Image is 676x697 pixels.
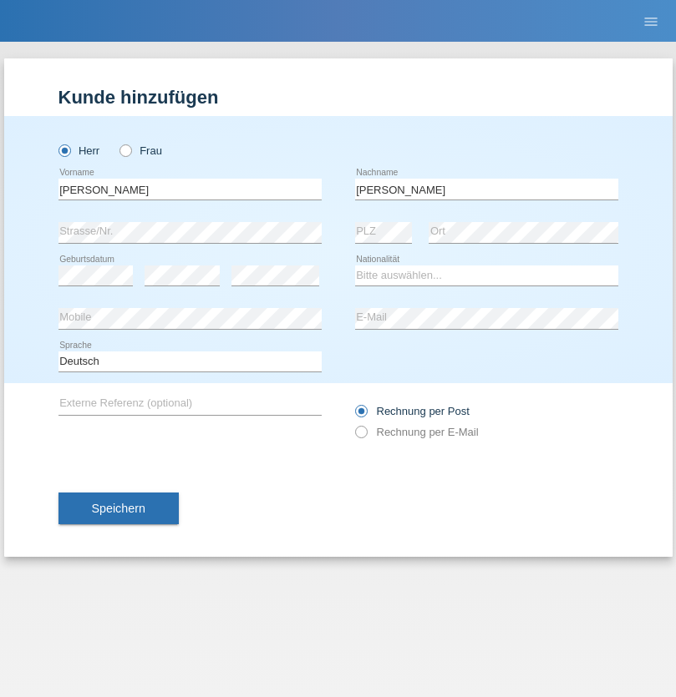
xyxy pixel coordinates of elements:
label: Frau [119,144,162,157]
a: menu [634,16,668,26]
button: Speichern [58,492,179,524]
label: Herr [58,144,100,157]
input: Frau [119,144,130,155]
input: Rechnung per Post [355,405,366,426]
label: Rechnung per Post [355,405,470,417]
h1: Kunde hinzufügen [58,87,618,108]
i: menu [643,13,659,30]
label: Rechnung per E-Mail [355,426,479,438]
input: Rechnung per E-Mail [355,426,366,447]
input: Herr [58,144,69,155]
span: Speichern [92,502,145,515]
